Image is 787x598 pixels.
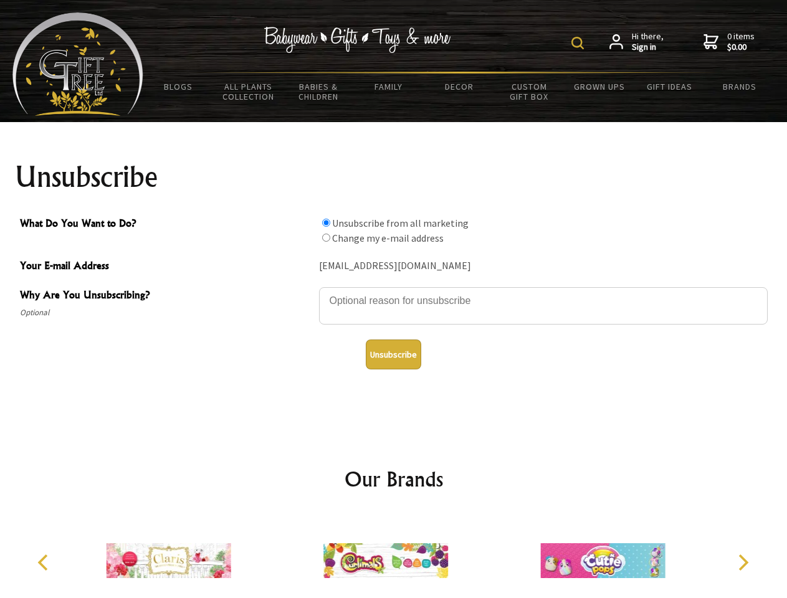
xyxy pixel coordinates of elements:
span: Why Are You Unsubscribing? [20,287,313,305]
span: 0 items [727,31,755,53]
strong: Sign in [632,42,664,53]
h2: Our Brands [25,464,763,494]
span: What Do You Want to Do? [20,216,313,234]
a: Gift Ideas [634,74,705,100]
strong: $0.00 [727,42,755,53]
img: Babywear - Gifts - Toys & more [264,27,451,53]
img: Babyware - Gifts - Toys and more... [12,12,143,116]
label: Unsubscribe from all marketing [332,217,469,229]
a: Family [354,74,424,100]
h1: Unsubscribe [15,162,773,192]
textarea: Why Are You Unsubscribing? [319,287,768,325]
a: Grown Ups [564,74,634,100]
a: Brands [705,74,775,100]
a: 0 items$0.00 [704,31,755,53]
a: Hi there,Sign in [609,31,664,53]
label: Change my e-mail address [332,232,444,244]
button: Unsubscribe [366,339,421,369]
button: Previous [31,549,59,576]
span: Your E-mail Address [20,258,313,276]
a: Babies & Children [284,74,354,110]
div: [EMAIL_ADDRESS][DOMAIN_NAME] [319,257,768,276]
input: What Do You Want to Do? [322,219,330,227]
span: Hi there, [632,31,664,53]
a: Custom Gift Box [494,74,565,110]
a: All Plants Collection [214,74,284,110]
button: Next [729,549,756,576]
input: What Do You Want to Do? [322,234,330,242]
img: product search [571,37,584,49]
a: Decor [424,74,494,100]
span: Optional [20,305,313,320]
a: BLOGS [143,74,214,100]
